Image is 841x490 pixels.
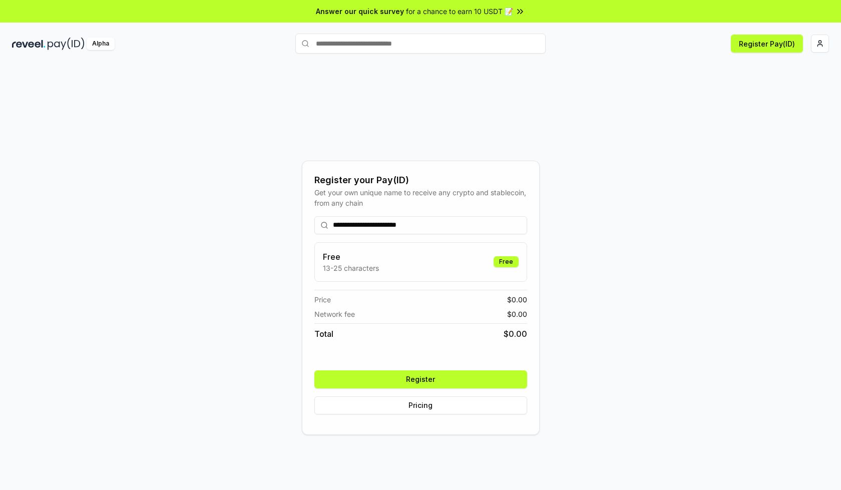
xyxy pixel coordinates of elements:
span: Network fee [314,309,355,319]
span: Answer our quick survey [316,6,404,17]
div: Get your own unique name to receive any crypto and stablecoin, from any chain [314,187,527,208]
p: 13-25 characters [323,263,379,273]
button: Register [314,370,527,388]
span: $ 0.00 [504,328,527,340]
h3: Free [323,251,379,263]
button: Pricing [314,396,527,414]
button: Register Pay(ID) [731,35,803,53]
span: for a chance to earn 10 USDT 📝 [406,6,513,17]
img: pay_id [48,38,85,50]
img: reveel_dark [12,38,46,50]
span: $ 0.00 [507,294,527,305]
span: Total [314,328,333,340]
span: Price [314,294,331,305]
span: $ 0.00 [507,309,527,319]
div: Free [494,256,519,267]
div: Register your Pay(ID) [314,173,527,187]
div: Alpha [87,38,115,50]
